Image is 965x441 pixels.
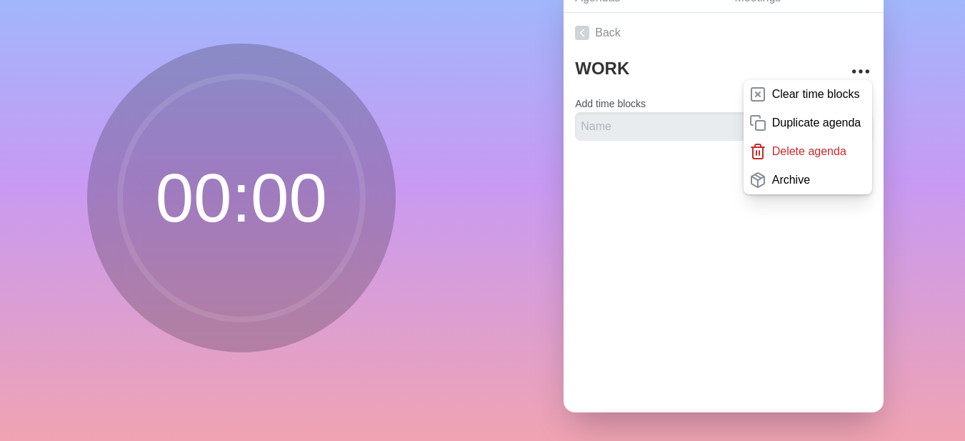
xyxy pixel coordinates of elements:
button: More [846,57,875,86]
a: Back [564,13,884,53]
input: Name [575,112,792,141]
p: Clear time blocks [772,86,860,103]
p: Archive [772,172,810,189]
p: Delete agenda [772,143,846,160]
p: Duplicate agenda [772,114,861,132]
label: Add time blocks [575,98,646,109]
